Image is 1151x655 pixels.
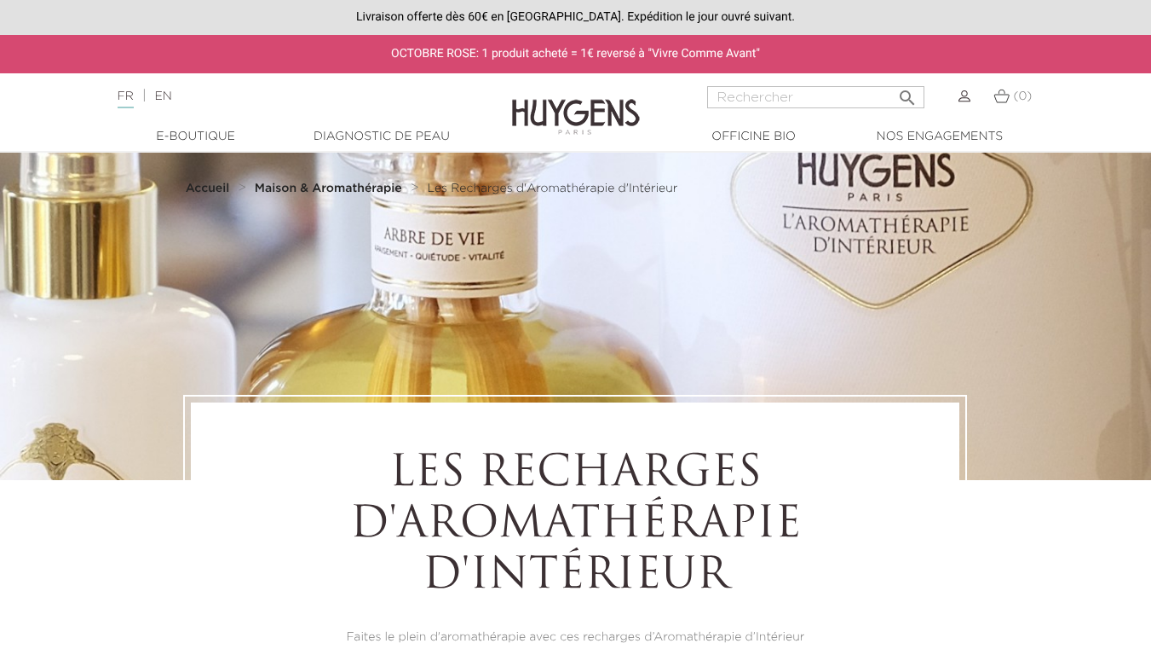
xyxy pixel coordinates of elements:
a: Accueil [186,182,233,195]
a: Officine Bio [669,128,839,146]
button:  [892,81,923,104]
a: Nos engagements [855,128,1025,146]
strong: Accueil [186,183,230,194]
a: Diagnostic de peau [296,128,467,146]
img: Huygens [512,72,640,137]
p: Faites le plein d'aromathérapie avec ces recharges d’Aromathérapie d’Intérieur [238,629,912,646]
a: Maison & Aromathérapie [255,182,406,195]
i:  [897,83,918,103]
a: Les Recharges d'Aromathérapie d'Intérieur [427,182,677,195]
span: (0) [1013,90,1032,102]
input: Rechercher [707,86,924,108]
a: EN [154,90,171,102]
h1: Les Recharges d'Aromathérapie d'Intérieur [238,449,912,603]
a: FR [118,90,134,108]
div: | [109,86,467,107]
span: Les Recharges d'Aromathérapie d'Intérieur [427,183,677,194]
a: E-Boutique [111,128,281,146]
strong: Maison & Aromathérapie [255,183,402,194]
